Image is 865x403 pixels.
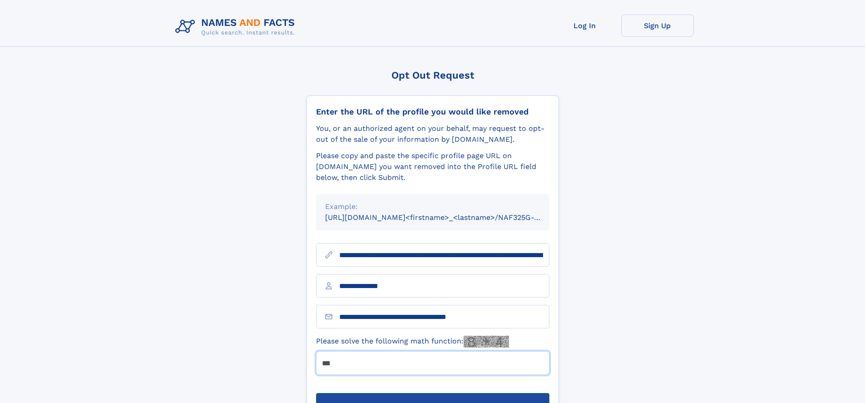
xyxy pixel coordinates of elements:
[306,70,559,81] div: Opt Out Request
[325,201,540,212] div: Example:
[316,336,509,348] label: Please solve the following math function:
[172,15,302,39] img: Logo Names and Facts
[621,15,694,37] a: Sign Up
[316,150,549,183] div: Please copy and paste the specific profile page URL on [DOMAIN_NAME] you want removed into the Pr...
[549,15,621,37] a: Log In
[316,107,549,117] div: Enter the URL of the profile you would like removed
[325,213,567,222] small: [URL][DOMAIN_NAME]<firstname>_<lastname>/NAF325G-xxxxxxxx
[316,123,549,145] div: You, or an authorized agent on your behalf, may request to opt-out of the sale of your informatio...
